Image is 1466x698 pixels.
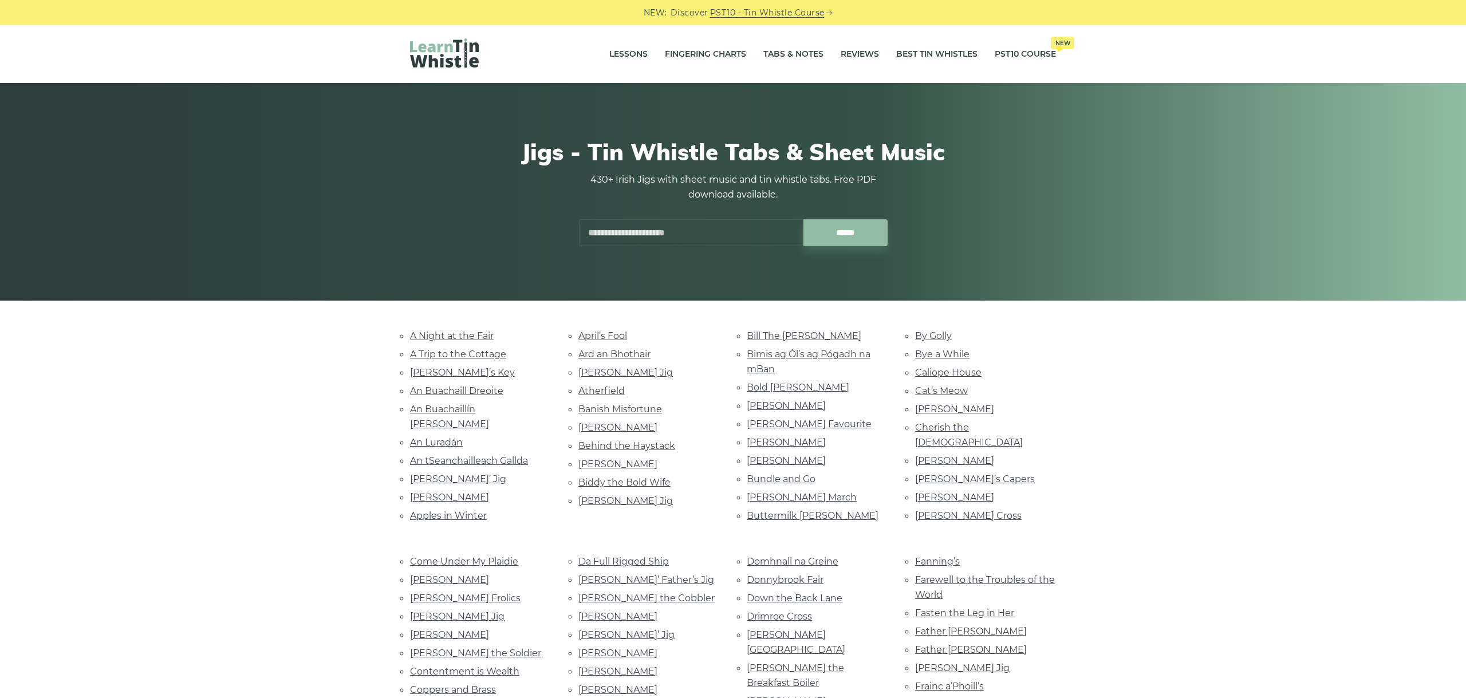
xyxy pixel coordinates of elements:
a: [PERSON_NAME] [410,629,489,640]
a: [PERSON_NAME] Cross [915,510,1022,521]
a: [PERSON_NAME] Favourite [747,419,872,429]
a: [PERSON_NAME] [578,666,657,677]
a: Fanning’s [915,556,960,567]
p: 430+ Irish Jigs with sheet music and tin whistle tabs. Free PDF download available. [578,172,888,202]
a: [PERSON_NAME] the Breakfast Boiler [747,662,844,688]
a: An Luradán [410,437,463,448]
a: Tabs & Notes [763,40,823,69]
a: Buttermilk [PERSON_NAME] [747,510,878,521]
a: Apples in Winter [410,510,487,521]
a: [PERSON_NAME] [915,492,994,503]
a: Biddy the Bold Wife [578,477,671,488]
span: New [1051,37,1074,49]
a: [PERSON_NAME] [915,455,994,466]
a: An Buachaillín [PERSON_NAME] [410,404,489,429]
a: [PERSON_NAME] [578,648,657,658]
a: Best Tin Whistles [896,40,978,69]
a: Bye a While [915,349,970,360]
a: Atherfield [578,385,625,396]
a: An tSeanchailleach Gallda [410,455,528,466]
a: Caliope House [915,367,982,378]
a: Bundle and Go [747,474,815,484]
a: [PERSON_NAME] Jig [410,611,505,622]
a: [PERSON_NAME]’s Capers [915,474,1035,484]
a: PST10 CourseNew [995,40,1056,69]
a: [PERSON_NAME] Jig [578,367,673,378]
a: [PERSON_NAME] [747,455,826,466]
a: Bimis ag Ól’s ag Pógadh na mBan [747,349,870,374]
a: Cat’s Meow [915,385,968,396]
a: [PERSON_NAME] [410,492,489,503]
h1: Jigs - Tin Whistle Tabs & Sheet Music [410,138,1056,165]
a: [PERSON_NAME]’ Jig [578,629,675,640]
a: April’s Fool [578,330,627,341]
a: Drimroe Cross [747,611,812,622]
a: Da Full Rigged Ship [578,556,669,567]
a: Come Under My Plaidie [410,556,518,567]
a: [PERSON_NAME] [410,574,489,585]
a: An Buachaill Dreoite [410,385,503,396]
a: Reviews [841,40,879,69]
a: Lessons [609,40,648,69]
a: Contentment is Wealth [410,666,519,677]
a: Father [PERSON_NAME] [915,626,1027,637]
a: Cherish the [DEMOGRAPHIC_DATA] [915,422,1023,448]
a: Bill The [PERSON_NAME] [747,330,861,341]
a: By Golly [915,330,952,341]
a: Farewell to the Troubles of the World [915,574,1055,600]
a: Ard an Bhothair [578,349,651,360]
a: Bold [PERSON_NAME] [747,382,849,393]
a: [PERSON_NAME] [578,459,657,470]
a: [PERSON_NAME] [747,437,826,448]
a: [PERSON_NAME]’ Jig [410,474,506,484]
a: [PERSON_NAME] the Cobbler [578,593,715,604]
a: [PERSON_NAME]’ Father’s Jig [578,574,714,585]
a: Banish Misfortune [578,404,662,415]
a: A Night at the Fair [410,330,494,341]
img: LearnTinWhistle.com [410,38,479,68]
a: [PERSON_NAME][GEOGRAPHIC_DATA] [747,629,845,655]
a: [PERSON_NAME] March [747,492,857,503]
a: Down the Back Lane [747,593,842,604]
a: [PERSON_NAME] the Soldier [410,648,541,658]
a: Father [PERSON_NAME] [915,644,1027,655]
a: Fasten the Leg in Her [915,608,1014,618]
a: Domhnall na Greine [747,556,838,567]
a: Behind the Haystack [578,440,675,451]
a: Donnybrook Fair [747,574,823,585]
a: A Trip to the Cottage [410,349,506,360]
a: [PERSON_NAME] [747,400,826,411]
a: [PERSON_NAME] [915,404,994,415]
a: Coppers and Brass [410,684,496,695]
a: [PERSON_NAME] Jig [915,662,1010,673]
a: [PERSON_NAME] [578,422,657,433]
a: [PERSON_NAME]’s Key [410,367,515,378]
a: [PERSON_NAME] [578,611,657,622]
a: Frainc a’Phoill’s [915,681,984,692]
a: [PERSON_NAME] Frolics [410,593,521,604]
a: Fingering Charts [665,40,746,69]
a: [PERSON_NAME] Jig [578,495,673,506]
